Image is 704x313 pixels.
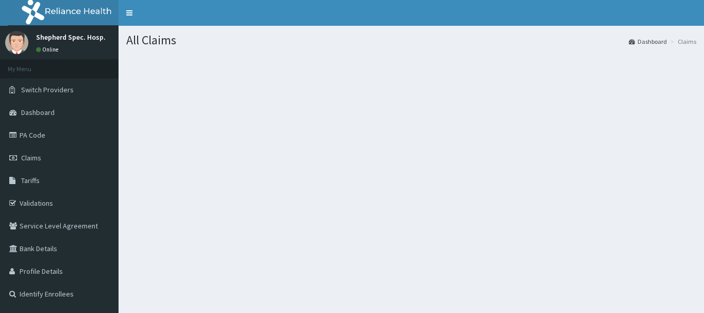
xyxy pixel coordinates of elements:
[668,37,696,46] li: Claims
[36,46,61,53] a: Online
[21,153,41,162] span: Claims
[126,34,696,47] h1: All Claims
[5,31,28,54] img: User Image
[629,37,667,46] a: Dashboard
[21,176,40,185] span: Tariffs
[36,34,106,41] p: Shepherd Spec. Hosp.
[21,108,55,117] span: Dashboard
[21,85,74,94] span: Switch Providers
